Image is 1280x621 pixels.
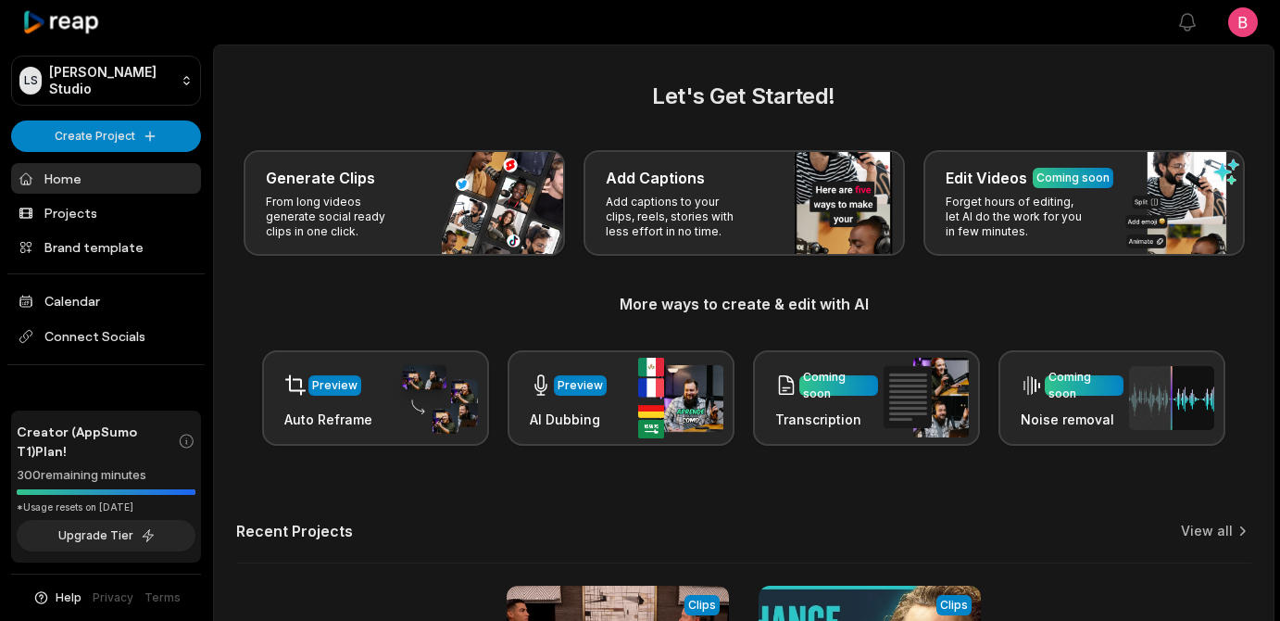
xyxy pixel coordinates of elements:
img: transcription.png [884,358,969,437]
h2: Let's Get Started! [236,80,1251,113]
h3: AI Dubbing [530,410,607,429]
div: *Usage resets on [DATE] [17,501,195,514]
h3: Add Captions [606,167,705,189]
h3: Noise removal [1021,410,1123,429]
button: Create Project [11,120,201,152]
span: Connect Socials [11,320,201,353]
button: Help [32,589,82,606]
button: Upgrade Tier [17,520,195,551]
div: LS [19,67,42,95]
h3: Edit Videos [946,167,1027,189]
img: auto_reframe.png [393,362,478,435]
div: Coming soon [803,369,874,402]
p: [PERSON_NAME] Studio [49,64,173,97]
span: Creator (AppSumo T1) Plan! [17,422,178,461]
p: From long videos generate social ready clips in one click. [266,195,409,239]
a: View all [1181,522,1233,540]
a: Brand template [11,232,201,262]
img: noise_removal.png [1129,366,1214,430]
h3: Auto Reframe [284,410,372,429]
span: Help [56,589,82,606]
img: ai_dubbing.png [638,358,723,438]
div: Preview [558,377,603,394]
div: Coming soon [1048,369,1120,402]
h3: More ways to create & edit with AI [236,293,1251,315]
div: Coming soon [1036,170,1110,186]
a: Calendar [11,285,201,316]
a: Terms [144,589,181,606]
p: Forget hours of editing, let AI do the work for you in few minutes. [946,195,1089,239]
h3: Generate Clips [266,167,375,189]
a: Privacy [93,589,133,606]
h2: Recent Projects [236,522,353,540]
div: Preview [312,377,358,394]
a: Home [11,163,201,194]
a: Projects [11,197,201,228]
div: 300 remaining minutes [17,466,195,485]
h3: Transcription [775,410,878,429]
p: Add captions to your clips, reels, stories with less effort in no time. [606,195,749,239]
